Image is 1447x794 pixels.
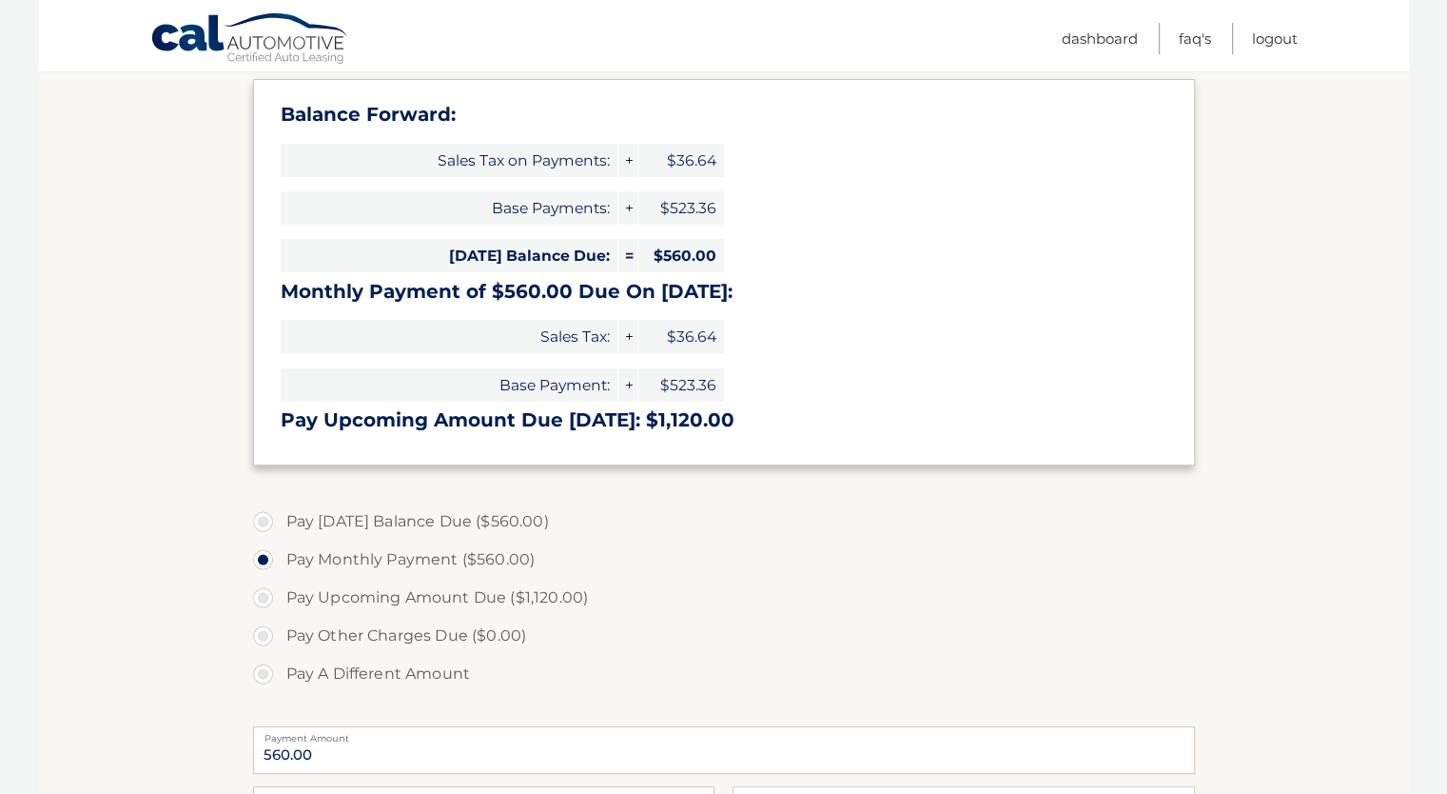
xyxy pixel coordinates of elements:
span: $560.00 [638,239,724,272]
label: Pay [DATE] Balance Due ($560.00) [253,503,1195,541]
span: + [618,144,637,177]
label: Pay Other Charges Due ($0.00) [253,617,1195,655]
label: Payment Amount [253,726,1195,742]
span: Sales Tax on Payments: [281,144,617,177]
span: + [618,368,637,402]
a: Cal Automotive [150,12,350,68]
label: Pay Upcoming Amount Due ($1,120.00) [253,579,1195,617]
span: $36.64 [638,144,724,177]
span: Base Payment: [281,368,617,402]
input: Payment Amount [253,726,1195,774]
span: $523.36 [638,368,724,402]
label: Pay A Different Amount [253,655,1195,693]
span: + [618,320,637,353]
span: Base Payments: [281,191,617,225]
span: + [618,191,637,225]
span: $36.64 [638,320,724,353]
a: Dashboard [1062,23,1138,54]
a: FAQ's [1179,23,1211,54]
span: = [618,239,637,272]
h3: Monthly Payment of $560.00 Due On [DATE]: [281,280,1167,304]
label: Pay Monthly Payment ($560.00) [253,541,1195,579]
span: Sales Tax: [281,320,617,353]
h3: Pay Upcoming Amount Due [DATE]: $1,120.00 [281,408,1167,432]
a: Logout [1252,23,1298,54]
span: [DATE] Balance Due: [281,239,617,272]
span: $523.36 [638,191,724,225]
h3: Balance Forward: [281,103,1167,127]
